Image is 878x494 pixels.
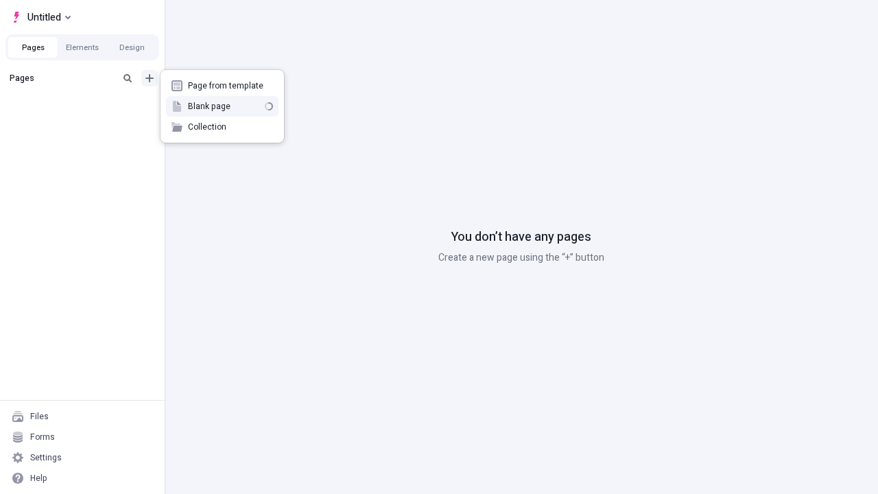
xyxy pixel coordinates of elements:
[188,80,273,91] span: Page from template
[107,37,156,58] button: Design
[141,70,158,86] button: Add new
[188,121,273,132] span: Collection
[58,37,107,58] button: Elements
[27,9,61,25] span: Untitled
[188,101,259,112] span: Blank page
[30,411,49,422] div: Files
[30,473,47,484] div: Help
[30,432,55,443] div: Forms
[438,250,604,266] p: Create a new page using the “+” button
[161,70,284,143] div: Add new
[30,452,62,463] div: Settings
[10,73,114,84] div: Pages
[451,228,591,246] p: You don’t have any pages
[5,7,76,27] button: Select site
[8,37,58,58] button: Pages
